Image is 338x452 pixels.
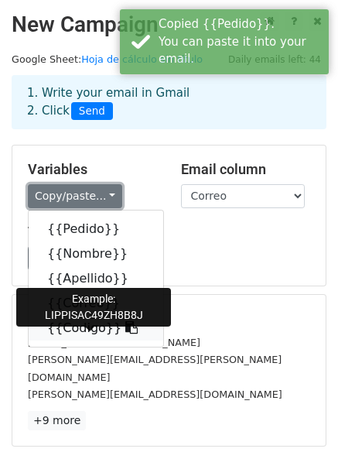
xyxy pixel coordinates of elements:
small: [PERSON_NAME][EMAIL_ADDRESS][DOMAIN_NAME] [28,389,282,400]
div: Widget de chat [261,378,338,452]
h2: New Campaign [12,12,326,38]
small: Google Sheet: [12,53,203,65]
small: [PERSON_NAME][EMAIL_ADDRESS][PERSON_NAME][DOMAIN_NAME] [28,354,282,383]
h5: Variables [28,161,158,178]
div: Example: LIPPISAC49ZH8B8J [16,288,171,327]
small: [EMAIL_ADDRESS][DOMAIN_NAME] [28,337,200,348]
span: Send [71,102,113,121]
a: Copy/paste... [28,184,122,208]
div: Copied {{Pedido}}. You can paste it into your email. [159,15,323,68]
a: Hoja de cálculo sin título [81,53,203,65]
a: {{Codigo}} [29,316,163,341]
div: 1. Write your email in Gmail 2. Click [15,84,323,120]
a: {{Pedido}} [29,217,163,241]
iframe: Chat Widget [261,378,338,452]
h5: Email column [181,161,311,178]
a: {{Apellido}} [29,266,163,291]
a: {{Nombre}} [29,241,163,266]
a: +9 more [28,411,86,430]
